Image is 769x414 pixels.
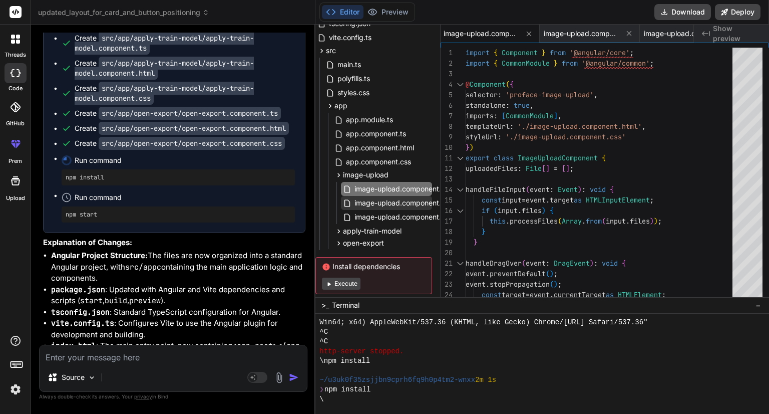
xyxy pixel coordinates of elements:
span: image-upload.component.html [353,197,456,209]
div: Create [75,138,285,148]
span: ) [650,217,654,226]
div: 21 [441,258,453,269]
label: code [9,84,23,93]
span: input [498,206,518,215]
span: ; [630,48,634,57]
span: ; [650,195,654,204]
span: const [482,290,502,299]
span: if [482,206,490,215]
span: main.ts [336,59,362,71]
div: Click to collapse the range. [454,205,467,216]
span: CommonModule [506,111,554,120]
div: 3 [441,69,453,79]
span: [ [502,111,506,120]
span: '@angular/core' [570,48,630,57]
div: 5 [441,90,453,100]
span: . [518,206,522,215]
span: void [602,259,618,268]
span: Show preview [713,24,761,44]
span: Component [502,48,538,57]
div: 15 [441,195,453,205]
span: ; [662,290,666,299]
code: index.html [51,341,96,351]
span: : [510,122,514,131]
span: ; [658,217,662,226]
span: : [506,101,510,110]
span: , [642,122,646,131]
span: image-upload.component.ts [444,29,519,39]
span: } [474,238,478,247]
span: '@angular/common' [582,59,650,68]
span: target [502,290,526,299]
div: Click to collapse the range. [454,258,467,269]
span: image-upload.component.css [353,211,453,223]
button: Download [654,4,711,20]
span: import [466,48,490,57]
span: : [582,185,586,194]
div: 2 [441,58,453,69]
label: GitHub [6,119,25,128]
code: vite.config.ts [51,318,114,328]
span: : [518,164,522,173]
li: : Updated with Angular and Vite dependencies and scripts ( , , ). [51,284,305,307]
span: ( [550,280,554,289]
span: ; [554,269,558,278]
span: input [606,217,626,226]
span: ~/u3uk0f35zsjjbn9cprh6fq9h0p4tm2-wnxx [319,375,475,385]
span: image-upload.component.css [644,29,719,39]
span: ( [546,269,550,278]
p: Always double-check its answers. Your in Bind [39,392,307,401]
span: currentTarget [554,290,606,299]
span: = [522,195,526,204]
span: ^C [319,327,328,337]
span: import [466,59,490,68]
code: src/app/open-export/open-export.component.css [99,137,285,150]
span: : [594,259,598,268]
div: 24 [441,290,453,300]
pre: npm start [66,211,291,219]
span: , [594,90,598,99]
span: , [530,101,534,110]
div: 13 [441,174,453,184]
div: Click to collapse the range. [454,153,467,163]
span: from [562,59,578,68]
img: settings [7,381,24,398]
span: − [755,300,761,310]
span: : [498,90,502,99]
span: >_ [321,300,329,310]
span: app.component.html [345,142,415,154]
span: const [482,195,502,204]
span: , [558,111,562,120]
span: app.module.ts [345,114,394,126]
span: ^C [319,337,328,346]
span: from [550,48,566,57]
p: Source [62,372,85,382]
span: : [498,132,502,141]
div: 22 [441,269,453,279]
span: image-upload.component.html [544,29,619,39]
li: : Configures Vite to use the Angular plugin for development and building. [51,318,305,340]
span: Terminal [332,300,359,310]
span: DragEvent [554,259,590,268]
code: build [105,296,127,306]
span: . [550,290,554,299]
pre: npm install [66,173,291,181]
span: event [466,269,486,278]
button: Preview [363,5,413,19]
span: { [494,59,498,68]
code: src/app [125,262,157,272]
strong: Explanation of Changes: [43,238,132,247]
span: event [530,290,550,299]
span: image-upload.component.ts [353,183,448,195]
span: event [526,259,546,268]
div: 9 [441,132,453,142]
span: processFiles [510,217,558,226]
code: src/app/open-export/open-export.component.html [99,122,289,135]
span: files [522,206,542,215]
span: './image-upload.component.html' [518,122,642,131]
button: Execute [322,278,360,290]
span: ) [542,206,546,215]
label: Upload [6,194,25,202]
span: vite.config.ts [328,32,372,44]
span: as [606,290,614,299]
